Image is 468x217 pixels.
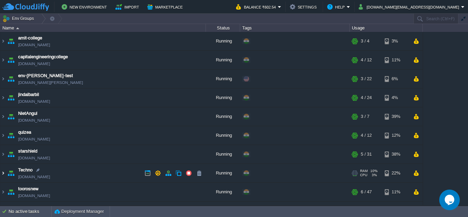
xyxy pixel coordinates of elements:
div: Tags [241,24,349,32]
div: 22% [385,164,407,182]
div: Running [206,32,240,50]
a: [DOMAIN_NAME] [18,173,50,180]
div: No active tasks [9,206,51,217]
button: Settings [290,3,319,11]
a: [DOMAIN_NAME] [18,155,50,161]
span: RAM [360,169,368,173]
button: Deployment Manager [54,208,104,215]
img: AMDAwAAAACH5BAEAAAAALAAAAAABAAEAAAICRAEAOw== [6,51,16,69]
button: [DOMAIN_NAME][EMAIL_ADDRESS][DOMAIN_NAME] [359,3,461,11]
a: capitalengineeringcollege [18,53,68,60]
img: AMDAwAAAACH5BAEAAAAALAAAAAABAAEAAAICRAEAOw== [0,145,6,164]
button: Import [115,3,141,11]
button: Balance ₹602.54 [236,3,278,11]
div: Usage [350,24,422,32]
button: New Environment [62,3,109,11]
div: 12% [385,126,407,145]
a: env-[PERSON_NAME]-test [18,72,73,79]
div: 11% [385,183,407,201]
img: AMDAwAAAACH5BAEAAAAALAAAAAABAAEAAAICRAEAOw== [0,183,6,201]
a: quizea [18,129,31,136]
img: AMDAwAAAACH5BAEAAAAALAAAAAABAAEAAAICRAEAOw== [6,126,16,145]
span: 3% [370,173,377,177]
a: [DOMAIN_NAME] [18,41,50,48]
div: 11% [385,51,407,69]
a: [DOMAIN_NAME] [18,98,50,105]
a: [DOMAIN_NAME] [18,192,50,199]
iframe: chat widget [439,190,461,210]
a: jindalbarbil [18,91,39,98]
img: AMDAwAAAACH5BAEAAAAALAAAAAABAAEAAAICRAEAOw== [6,145,16,164]
a: amit-college [18,35,42,41]
img: AMDAwAAAACH5BAEAAAAALAAAAAABAAEAAAICRAEAOw== [0,164,6,182]
div: 3 / 22 [361,70,372,88]
img: CloudJiffy [2,3,49,11]
span: CPU [360,173,367,177]
img: AMDAwAAAACH5BAEAAAAALAAAAAABAAEAAAICRAEAOw== [0,51,6,69]
img: AMDAwAAAACH5BAEAAAAALAAAAAABAAEAAAICRAEAOw== [6,32,16,50]
div: Running [206,126,240,145]
div: Running [206,51,240,69]
div: 6% [385,70,407,88]
div: 39% [385,107,407,126]
a: [DOMAIN_NAME] [18,136,50,143]
a: yppschool [18,204,38,211]
div: Running [206,164,240,182]
button: Help [327,3,347,11]
div: 3 / 4 [361,32,369,50]
div: Running [206,183,240,201]
img: AMDAwAAAACH5BAEAAAAALAAAAAABAAEAAAICRAEAOw== [6,70,16,88]
img: AMDAwAAAACH5BAEAAAAALAAAAAABAAEAAAICRAEAOw== [6,107,16,126]
div: Status [206,24,240,32]
div: 3% [385,32,407,50]
div: 3 / 7 [361,107,369,126]
div: Running [206,70,240,88]
img: AMDAwAAAACH5BAEAAAAALAAAAAABAAEAAAICRAEAOw== [0,70,6,88]
img: AMDAwAAAACH5BAEAAAAALAAAAAABAAEAAAICRAEAOw== [0,126,6,145]
div: Running [206,88,240,107]
a: starshield [18,148,37,155]
div: 4 / 12 [361,51,372,69]
div: 4 / 12 [361,126,372,145]
button: Marketplace [147,3,185,11]
img: AMDAwAAAACH5BAEAAAAALAAAAAABAAEAAAICRAEAOw== [6,88,16,107]
a: [DOMAIN_NAME][PERSON_NAME] [18,79,83,86]
a: [DOMAIN_NAME] [18,60,50,67]
img: AMDAwAAAACH5BAEAAAAALAAAAAABAAEAAAICRAEAOw== [6,183,16,201]
a: NietAngul [18,110,37,117]
div: 6 / 47 [361,183,372,201]
img: AMDAwAAAACH5BAEAAAAALAAAAAABAAEAAAICRAEAOw== [0,88,6,107]
img: AMDAwAAAACH5BAEAAAAALAAAAAABAAEAAAICRAEAOw== [16,27,19,29]
a: Techno [18,167,33,173]
div: Running [206,107,240,126]
div: 4% [385,88,407,107]
div: 5 / 31 [361,145,372,164]
span: 10% [370,169,378,173]
img: AMDAwAAAACH5BAEAAAAALAAAAAABAAEAAAICRAEAOw== [0,107,6,126]
div: Running [206,145,240,164]
img: AMDAwAAAACH5BAEAAAAALAAAAAABAAEAAAICRAEAOw== [0,32,6,50]
button: Env Groups [2,14,36,23]
div: Name [1,24,206,32]
a: [DOMAIN_NAME] [18,117,50,124]
div: 38% [385,145,407,164]
img: AMDAwAAAACH5BAEAAAAALAAAAAABAAEAAAICRAEAOw== [6,164,16,182]
a: toorosnew [18,185,38,192]
div: 4 / 24 [361,88,372,107]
